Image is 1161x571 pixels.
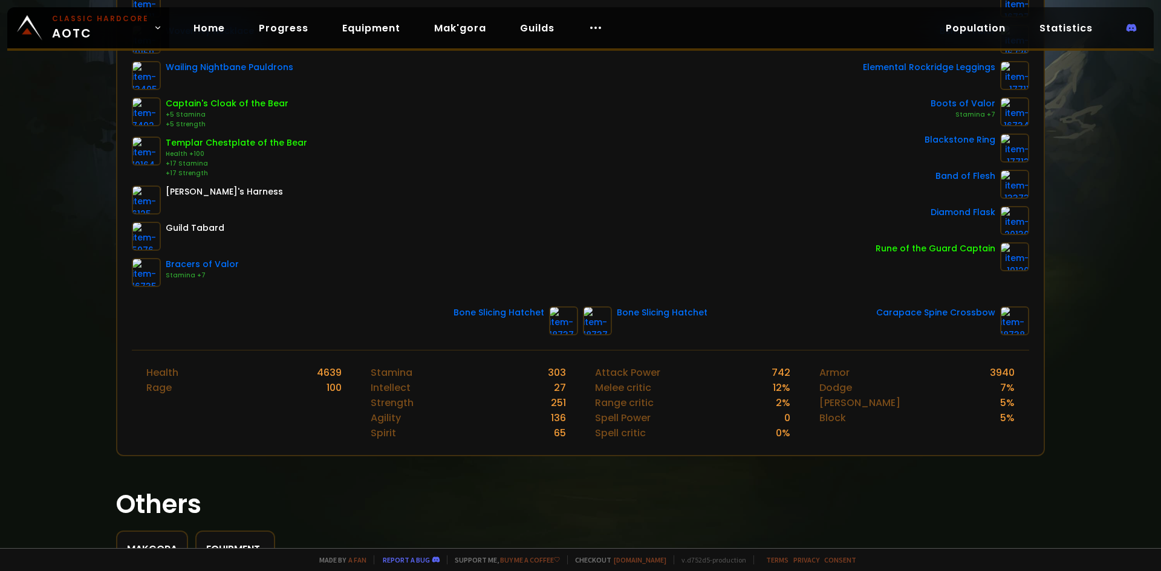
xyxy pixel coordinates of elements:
div: 4639 [317,365,342,380]
div: Bracers of Valor [166,258,239,271]
a: Terms [766,555,789,564]
div: +5 Strength [166,120,288,129]
div: Dodge [819,380,852,395]
img: item-6125 [132,185,161,215]
img: item-16735 [132,258,161,287]
img: item-10164 [132,137,161,166]
div: 742 [772,365,790,380]
div: Stamina [371,365,412,380]
div: Bone Slicing Hatchet [454,306,544,319]
div: Boots of Valor [931,97,995,110]
img: item-7492 [132,97,161,126]
span: Made by [312,555,366,564]
img: item-13373 [1000,170,1029,199]
div: 0 [784,410,790,425]
img: item-5976 [132,222,161,251]
h1: Others [116,485,1045,523]
span: AOTC [52,13,149,42]
div: Range critic [595,395,654,410]
div: Stamina +7 [166,271,239,280]
div: Captain's Cloak of the Bear [166,97,288,110]
img: item-16734 [1000,97,1029,126]
div: 27 [554,380,566,395]
div: +5 Stamina [166,110,288,120]
span: v. d752d5 - production [674,555,746,564]
div: Spell critic [595,425,646,440]
div: 303 [548,365,566,380]
div: Health [146,365,178,380]
div: 7 % [1000,380,1015,395]
div: Stamina +7 [931,110,995,120]
div: 2 % [776,395,790,410]
img: item-17711 [1000,61,1029,90]
div: +17 Strength [166,169,307,178]
div: 136 [551,410,566,425]
a: [DOMAIN_NAME] [614,555,666,564]
a: Statistics [1030,16,1102,40]
div: Equipment [206,541,264,556]
div: 5 % [1000,395,1015,410]
a: Mak'gora [424,16,496,40]
img: item-18738 [1000,306,1029,335]
div: Elemental Rockridge Leggings [863,61,995,74]
div: Spell Power [595,410,651,425]
div: Blackstone Ring [925,134,995,146]
img: item-17713 [1000,134,1029,163]
div: 3940 [990,365,1015,380]
a: Population [936,16,1015,40]
div: Spirit [371,425,396,440]
div: 65 [554,425,566,440]
div: Rune of the Guard Captain [876,242,995,255]
div: +17 Stamina [166,159,307,169]
a: Classic HardcoreAOTC [7,7,169,48]
span: Checkout [567,555,666,564]
a: Guilds [510,16,564,40]
img: item-20130 [1000,206,1029,235]
a: Home [184,16,235,40]
a: Buy me a coffee [500,555,560,564]
div: 251 [551,395,566,410]
div: Agility [371,410,401,425]
small: Classic Hardcore [52,13,149,24]
div: Melee critic [595,380,651,395]
div: Attack Power [595,365,660,380]
div: 0 % [776,425,790,440]
div: Block [819,410,846,425]
a: Progress [249,16,318,40]
div: Diamond Flask [931,206,995,219]
img: item-13405 [132,61,161,90]
img: item-18737 [583,306,612,335]
span: Support me, [447,555,560,564]
div: 100 [327,380,342,395]
a: a fan [348,555,366,564]
img: item-19120 [1000,242,1029,271]
div: Makgora [127,541,177,556]
div: Armor [819,365,850,380]
div: Band of Flesh [935,170,995,182]
div: Intellect [371,380,411,395]
div: Strength [371,395,414,410]
div: 12 % [773,380,790,395]
div: Bone Slicing Hatchet [617,306,707,319]
a: Privacy [793,555,819,564]
div: Health +100 [166,149,307,159]
div: Templar Chestplate of the Bear [166,137,307,149]
div: [PERSON_NAME]'s Harness [166,185,283,198]
img: item-18737 [549,306,578,335]
div: Guild Tabard [166,222,224,234]
div: Wailing Nightbane Pauldrons [166,61,293,74]
a: Report a bug [383,555,430,564]
div: Rage [146,380,172,395]
div: Carapace Spine Crossbow [876,306,995,319]
div: [PERSON_NAME] [819,395,900,410]
div: 5 % [1000,410,1015,425]
a: Equipment [333,16,410,40]
a: Consent [824,555,856,564]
